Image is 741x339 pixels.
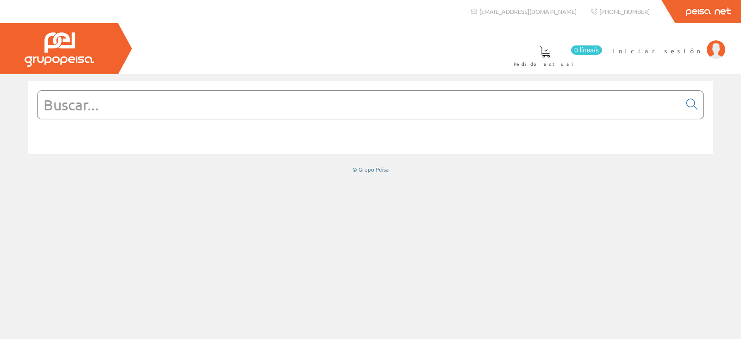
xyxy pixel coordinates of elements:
[599,7,650,15] span: [PHONE_NUMBER]
[38,91,681,119] input: Buscar...
[612,46,702,55] span: Iniciar sesión
[514,59,577,69] span: Pedido actual
[25,32,94,67] img: Grupo Peisa
[28,166,713,173] div: © Grupo Peisa
[612,38,725,47] a: Iniciar sesión
[571,45,602,55] span: 0 línea/s
[479,7,577,15] span: [EMAIL_ADDRESS][DOMAIN_NAME]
